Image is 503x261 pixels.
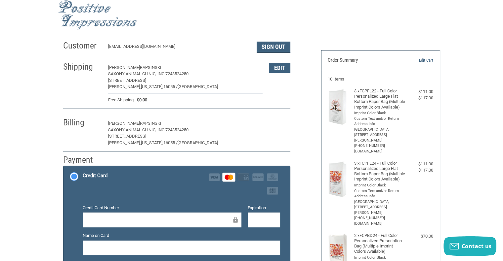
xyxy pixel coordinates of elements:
li: Custom Text and/or Return Address Info [GEOGRAPHIC_DATA] [STREET_ADDRESS][PERSON_NAME] [PHONE_NUM... [354,188,405,227]
h2: Billing [63,117,102,128]
button: Sign Out [257,42,290,53]
h2: Customer [63,40,102,51]
div: $117.00 [407,167,433,174]
h2: Payment [63,154,102,165]
span: [GEOGRAPHIC_DATA] [178,140,218,145]
span: [GEOGRAPHIC_DATA] [178,84,218,89]
span: [US_STATE], [141,84,163,89]
span: 7243524250 [165,127,189,132]
button: Edit [269,63,290,73]
a: Edit Cart [399,57,433,64]
h2: Shipping [63,61,102,72]
span: [PERSON_NAME] [108,65,140,70]
span: Rapsinski [140,65,161,70]
span: Contact us [462,243,492,250]
button: Edit [269,118,290,129]
span: $0.00 [134,97,147,103]
label: Expiration [248,205,280,211]
img: Positive Impressions [58,0,138,30]
span: [PERSON_NAME], [108,140,141,145]
span: Saxony Animal Clinic, Inc. [108,127,165,132]
div: Credit Card [83,170,107,181]
h4: 2 x FCPBD24 - Full Color Personalized Prescription Bag (Multiple Imprint Colors Available) [354,233,405,254]
h3: Order Summary [328,57,399,64]
div: $111.00 [407,88,433,95]
label: Name on Card [83,232,280,239]
span: [US_STATE], [141,140,163,145]
h3: 10 Items [328,77,433,82]
span: 16055 / [163,140,178,145]
span: [PERSON_NAME], [108,84,141,89]
h4: 3 x FCPFL22 - Full Color Personalized Large Flat Bottom Paper Bag (Multiple Imprint Colors Availa... [354,88,405,110]
li: Imprint Color Black [354,111,405,116]
div: $70.00 [407,233,433,240]
button: Contact us [443,236,496,256]
span: [STREET_ADDRESS] [108,134,146,139]
span: 16055 / [163,84,178,89]
span: 7243524250 [165,71,189,76]
label: Credit Card Number [83,205,241,211]
li: Custom Text and/or Return Address Info [GEOGRAPHIC_DATA] [STREET_ADDRESS][PERSON_NAME] [PHONE_NUM... [354,116,405,154]
span: Saxony Animal Clinic, Inc. [108,71,165,76]
li: Imprint Color Black [354,183,405,188]
span: [PERSON_NAME] [108,121,140,126]
li: Imprint Color Black [354,255,405,261]
span: [STREET_ADDRESS] [108,78,146,83]
div: $117.00 [407,95,433,101]
div: [EMAIL_ADDRESS][DOMAIN_NAME] [108,43,250,53]
span: Free Shipping [108,97,134,103]
h4: 3 x FCPFL24 - Full Color Personalized Large Flat Bottom Paper Bag (Multiple Imprint Colors Availa... [354,161,405,182]
span: Rapsinski [140,121,161,126]
div: $111.00 [407,161,433,167]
